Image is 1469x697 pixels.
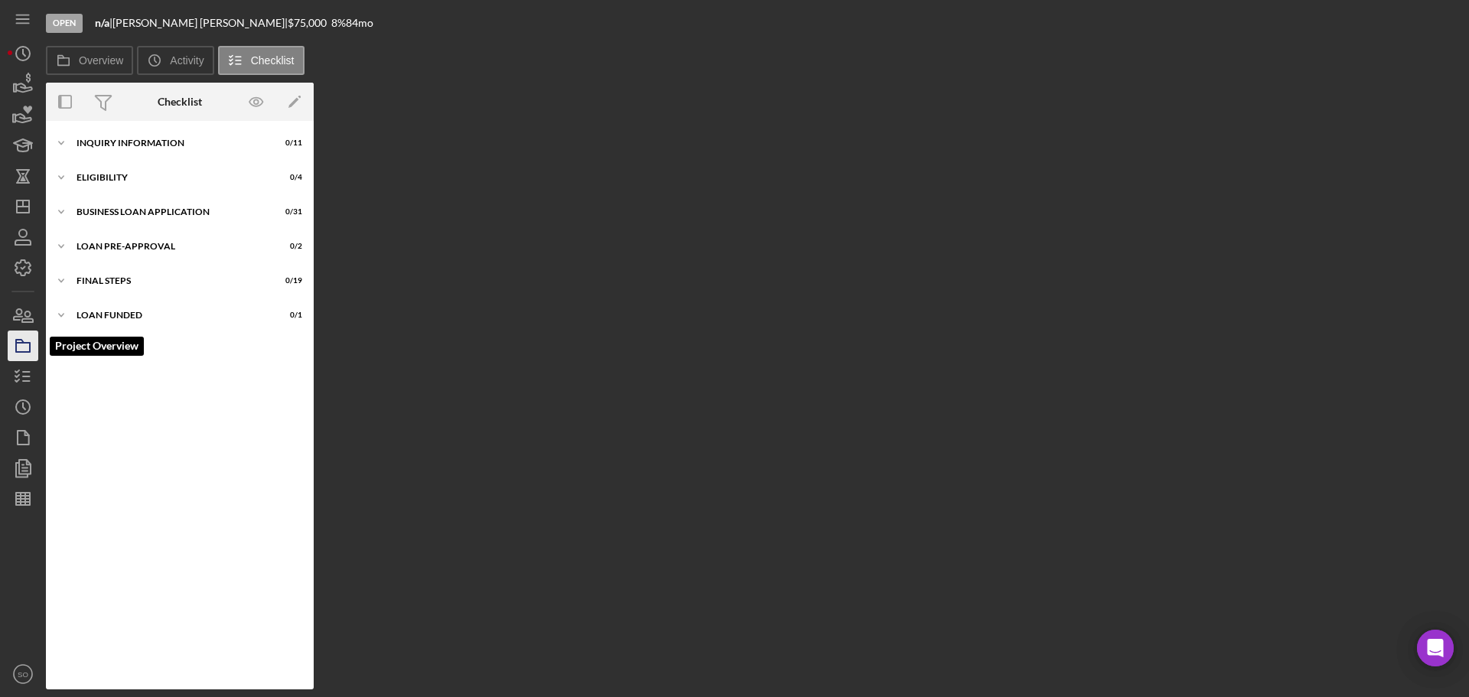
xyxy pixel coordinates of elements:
[77,242,264,251] div: LOAN PRE-APPROVAL
[18,670,28,679] text: SO
[275,276,302,285] div: 0 / 19
[218,46,305,75] button: Checklist
[137,46,213,75] button: Activity
[275,242,302,251] div: 0 / 2
[46,14,83,33] div: Open
[275,207,302,217] div: 0 / 31
[77,173,264,182] div: ELIGIBILITY
[95,17,112,29] div: |
[251,54,295,67] label: Checklist
[275,138,302,148] div: 0 / 11
[95,16,109,29] b: n/a
[8,659,38,689] button: SO
[275,311,302,320] div: 0 / 1
[346,17,373,29] div: 84 mo
[275,173,302,182] div: 0 / 4
[112,17,288,29] div: [PERSON_NAME] [PERSON_NAME] |
[79,54,123,67] label: Overview
[77,276,264,285] div: FINAL STEPS
[77,207,264,217] div: BUSINESS LOAN APPLICATION
[158,96,202,108] div: Checklist
[1417,630,1454,666] div: Open Intercom Messenger
[170,54,204,67] label: Activity
[46,46,133,75] button: Overview
[77,138,264,148] div: INQUIRY INFORMATION
[331,17,346,29] div: 8 %
[77,311,264,320] div: LOAN FUNDED
[288,16,327,29] span: $75,000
